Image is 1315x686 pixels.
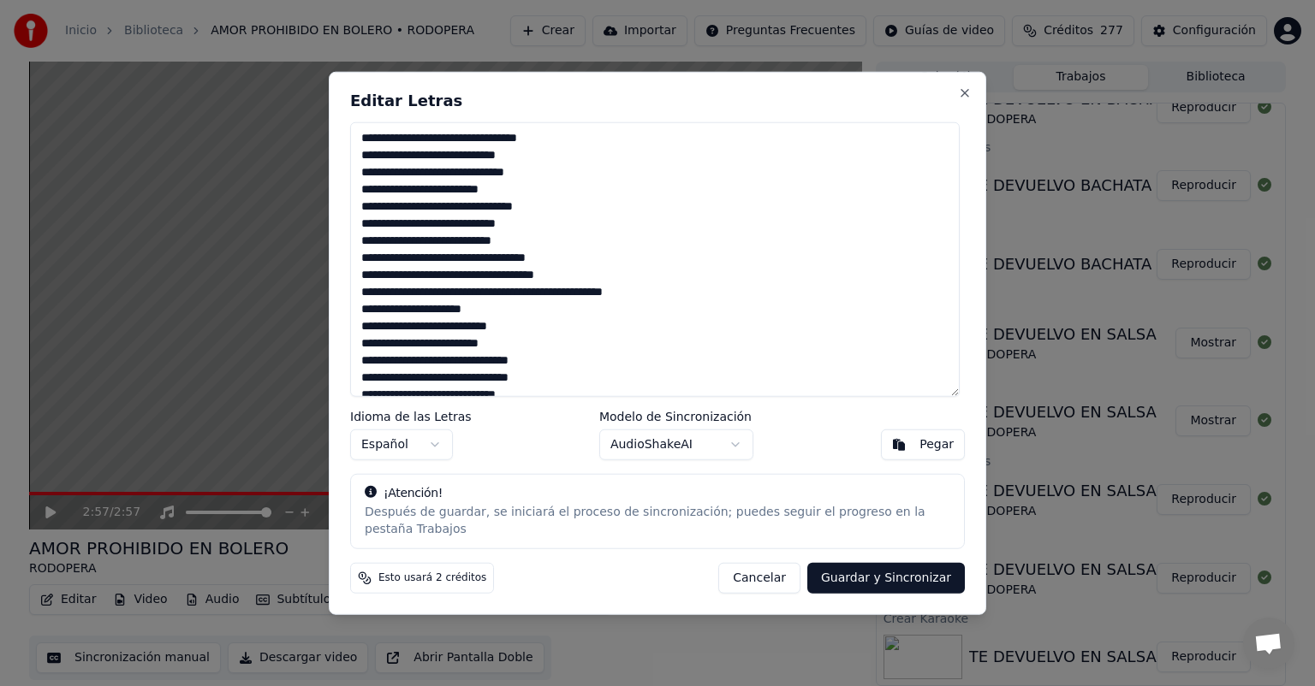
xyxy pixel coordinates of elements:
[350,93,965,109] h2: Editar Letras
[599,410,753,422] label: Modelo de Sincronización
[807,562,965,593] button: Guardar y Sincronizar
[919,435,954,452] div: Pegar
[365,503,950,537] div: Después de guardar, se iniciará el proceso de sincronización; puedes seguir el progreso en la pes...
[718,562,800,593] button: Cancelar
[365,484,950,501] div: ¡Atención!
[881,429,965,459] button: Pegar
[350,410,472,422] label: Idioma de las Letras
[378,571,486,584] span: Esto usará 2 créditos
